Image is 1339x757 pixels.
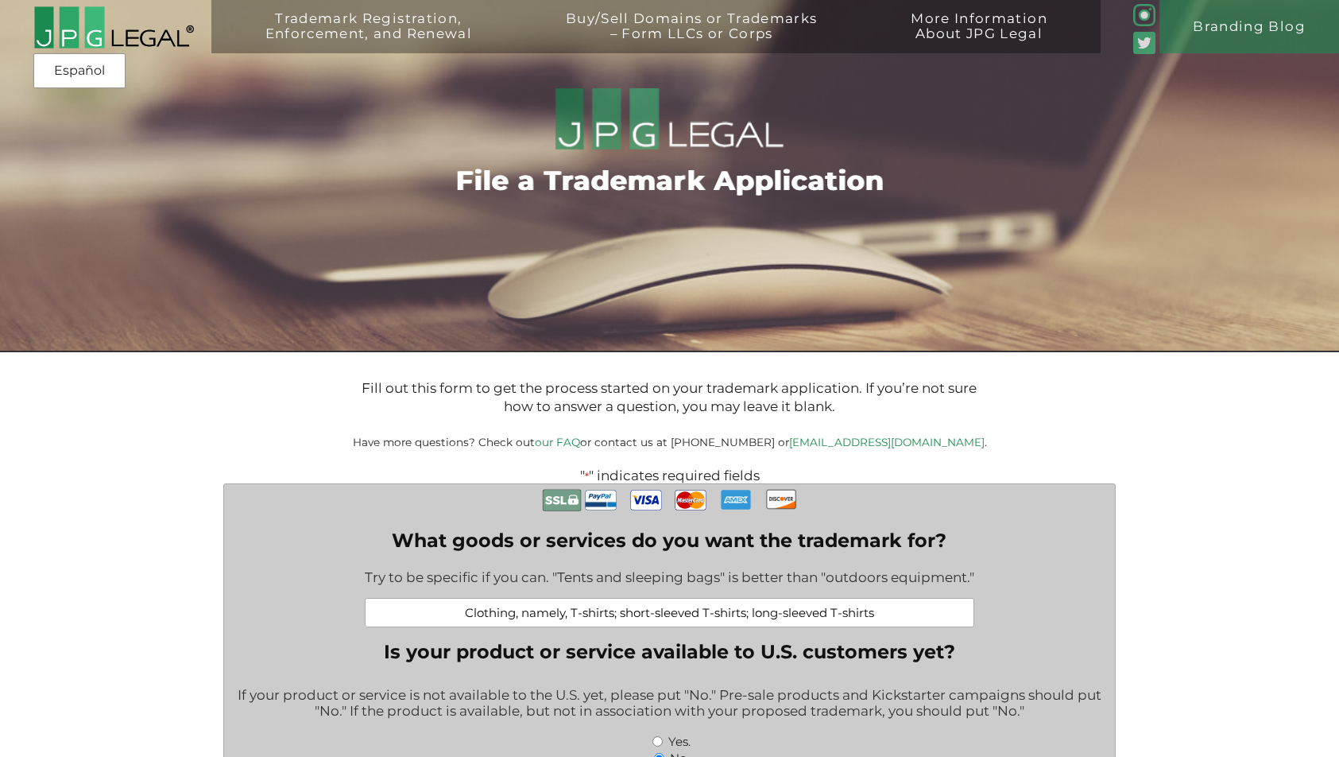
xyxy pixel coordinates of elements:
[585,484,617,516] img: PayPal
[668,734,691,749] label: Yes.
[348,379,991,417] p: Fill out this form to get the process started on your trademark application. If you’re not sure h...
[365,529,974,552] label: What goods or services do you want the trademark for?
[1133,32,1155,54] img: Twitter_Social_Icon_Rounded_Square_Color-mid-green3-90.png
[675,484,706,516] img: MasterCard
[236,677,1102,732] div: If your product or service is not available to the U.S. yet, please put "No." Pre-sale products a...
[871,11,1088,64] a: More InformationAbout JPG Legal
[384,640,955,663] legend: Is your product or service available to U.S. customers yet?
[225,11,512,64] a: Trademark Registration,Enforcement, and Renewal
[630,484,662,516] img: Visa
[365,598,974,627] input: Examples: Pet leashes; Healthcare consulting; Web-based accounting software
[1133,4,1155,26] img: glyph-logo_May2016-green3-90.png
[765,484,797,514] img: Discover
[174,468,1165,483] p: " " indicates required fields
[525,11,857,64] a: Buy/Sell Domains or Trademarks– Form LLCs or Corps
[365,559,974,598] div: Try to be specific if you can. "Tents and sleeping bags" is better than "outdoors equipment."
[38,56,121,85] a: Español
[33,6,194,49] img: 2016-logo-black-letters-3-r.png
[720,484,752,515] img: AmEx
[535,436,580,448] a: our FAQ
[353,436,987,448] small: Have more questions? Check out or contact us at [PHONE_NUMBER] or .
[542,484,582,517] img: Secure Payment with SSL
[789,436,985,448] a: [EMAIL_ADDRESS][DOMAIN_NAME]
